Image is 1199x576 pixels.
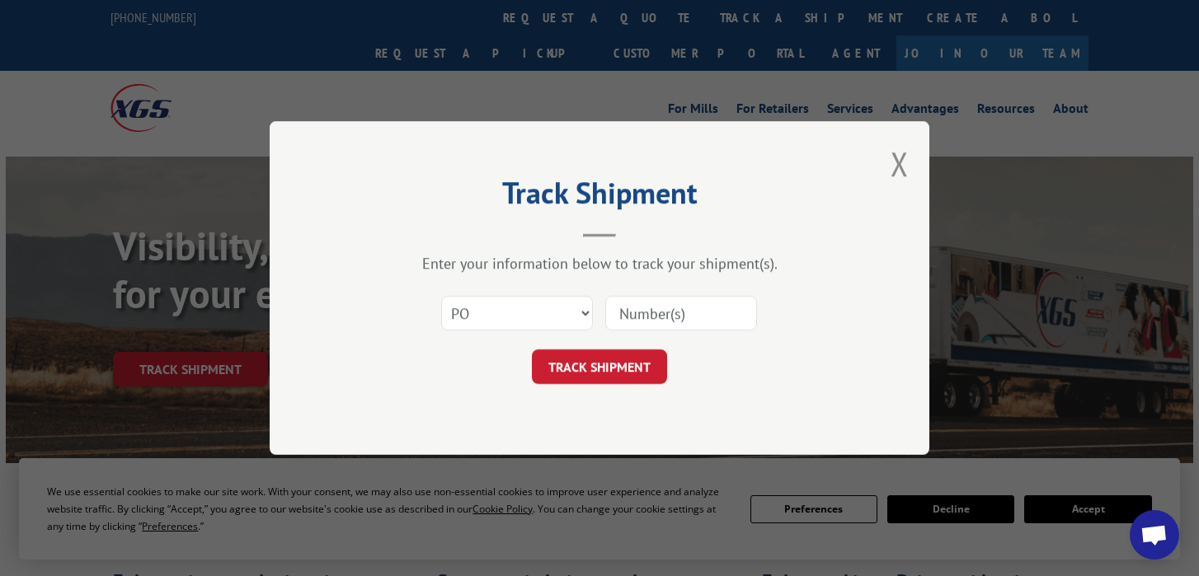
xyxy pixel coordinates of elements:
[891,142,909,185] button: Close modal
[352,254,847,273] div: Enter your information below to track your shipment(s).
[532,349,667,384] button: TRACK SHIPMENT
[605,296,757,330] input: Number(s)
[352,181,847,213] h2: Track Shipment
[1130,510,1179,560] div: Open chat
